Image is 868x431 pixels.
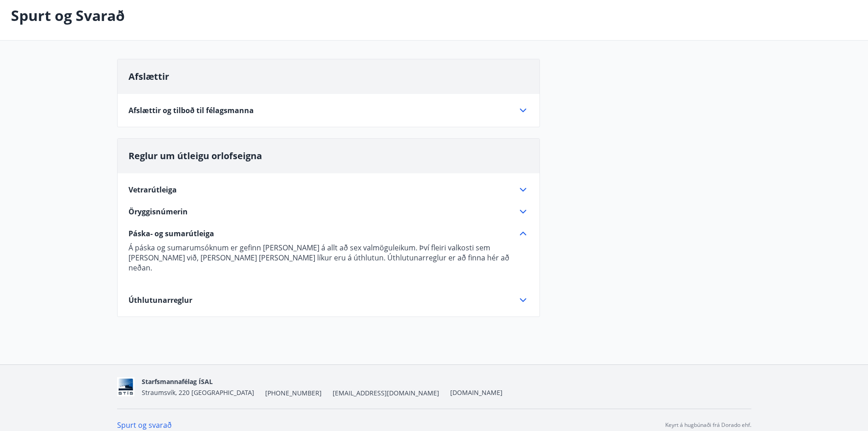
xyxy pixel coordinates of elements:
[128,228,214,239] span: Páska- og sumarútleiga
[117,377,135,397] img: xlMN6GowWzr8fvRllimA8ty6WLEggqOkqJPa3WXi.jpg
[450,388,503,397] a: [DOMAIN_NAME]
[128,150,262,162] span: Reglur um útleigu orlofseigna
[665,421,751,429] p: Keyrt á hugbúnaði frá Dorado ehf.
[128,207,188,217] span: Öryggisnúmerin
[128,185,177,195] span: Vetrarútleiga
[142,388,254,397] span: Straumsvík, 220 [GEOGRAPHIC_DATA]
[128,105,254,115] span: Afslættir og tilboð til félagsmanna
[128,105,529,116] div: Afslættir og tilboð til félagsmanna
[128,206,529,217] div: Öryggisnúmerin
[128,295,529,306] div: Úthlutunarreglur
[128,184,529,195] div: Vetrarútleiga
[265,389,322,398] span: [PHONE_NUMBER]
[11,5,125,26] p: Spurt og Svarað
[128,295,192,305] span: Úthlutunarreglur
[128,239,529,284] div: Páska- og sumarútleiga
[333,389,439,398] span: [EMAIL_ADDRESS][DOMAIN_NAME]
[128,243,529,273] p: Á páska og sumarumsóknum er gefinn [PERSON_NAME] á allt að sex valmöguleikum. Því fleiri valkosti...
[117,420,172,430] a: Spurt og svarað
[128,70,169,83] span: Afslættir
[128,228,529,239] div: Páska- og sumarútleiga
[142,377,213,386] span: Starfsmannafélag ÍSAL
